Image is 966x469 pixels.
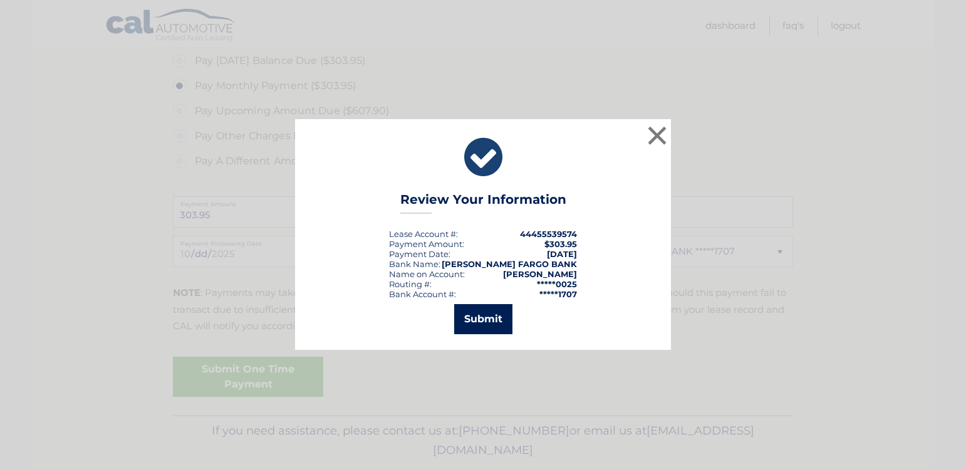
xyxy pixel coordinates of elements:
div: Routing #: [389,279,432,289]
span: Payment Date [389,249,449,259]
strong: [PERSON_NAME] FARGO BANK [442,259,577,269]
strong: 44455539574 [520,229,577,239]
div: Name on Account: [389,269,465,279]
div: Bank Name: [389,259,440,269]
span: $303.95 [544,239,577,249]
strong: [PERSON_NAME] [503,269,577,279]
div: Lease Account #: [389,229,458,239]
h3: Review Your Information [400,192,566,214]
button: Submit [454,304,512,334]
span: [DATE] [547,249,577,259]
div: Payment Amount: [389,239,464,249]
div: : [389,249,450,259]
button: × [645,123,670,148]
div: Bank Account #: [389,289,456,299]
